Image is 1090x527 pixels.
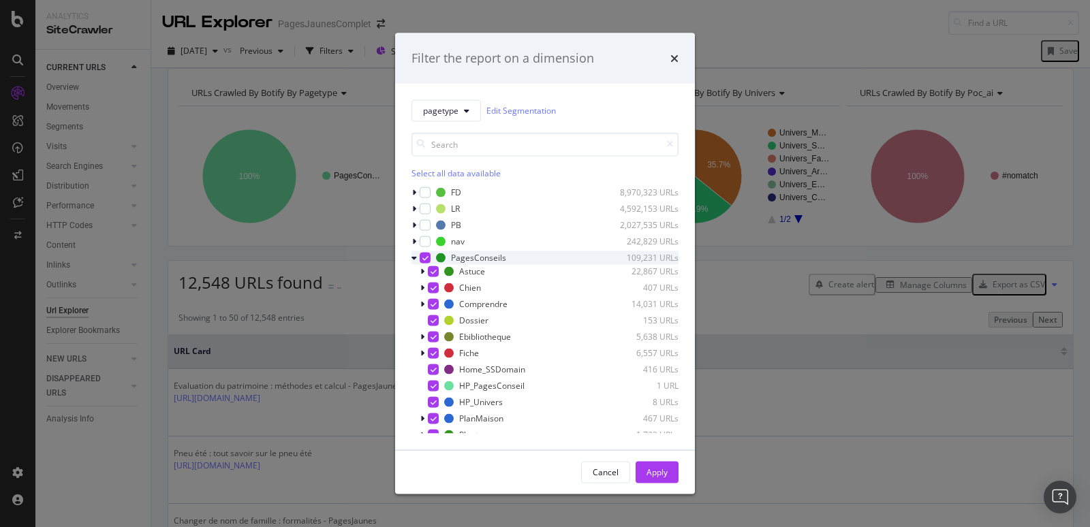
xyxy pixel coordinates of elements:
[411,99,481,121] button: pagetype
[612,252,679,263] div: 109,231 URLs
[459,380,525,392] div: HP_PagesConseil
[612,187,679,198] div: 8,970,323 URLs
[612,364,679,375] div: 416 URLs
[411,50,594,67] div: Filter the report on a dimension
[647,466,668,478] div: Apply
[459,429,483,441] div: Plante
[612,298,679,310] div: 14,031 URLs
[395,33,695,494] div: modal
[612,331,679,342] div: 5,638 URLs
[411,167,679,178] div: Select all data available
[581,461,630,483] button: Cancel
[459,298,508,310] div: Comprendre
[451,252,506,263] div: PagesConseils
[459,364,525,375] div: Home_SSDomain
[670,50,679,67] div: times
[1044,481,1076,513] div: Open Intercom Messenger
[451,203,460,214] div: LR
[411,132,679,156] input: Search
[459,396,503,408] div: HP_Univers
[459,347,479,359] div: Fiche
[486,103,556,118] a: Edit Segmentation
[593,466,619,478] div: Cancel
[423,105,458,116] span: pagetype
[612,236,679,247] div: 242,829 URLs
[459,315,488,326] div: Dossier
[459,413,503,424] div: PlanMaison
[612,413,679,424] div: 467 URLs
[636,461,679,483] button: Apply
[451,187,461,198] div: FD
[612,315,679,326] div: 153 URLs
[612,380,679,392] div: 1 URL
[612,266,679,277] div: 22,867 URLs
[612,429,679,441] div: 1,723 URLs
[612,347,679,359] div: 6,557 URLs
[612,396,679,408] div: 8 URLs
[459,266,485,277] div: Astuce
[451,236,465,247] div: nav
[612,219,679,231] div: 2,027,535 URLs
[612,282,679,293] div: 407 URLs
[459,282,481,293] div: Chien
[451,219,461,231] div: PB
[612,203,679,214] div: 4,592,153 URLs
[459,331,511,342] div: Ebibliotheque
